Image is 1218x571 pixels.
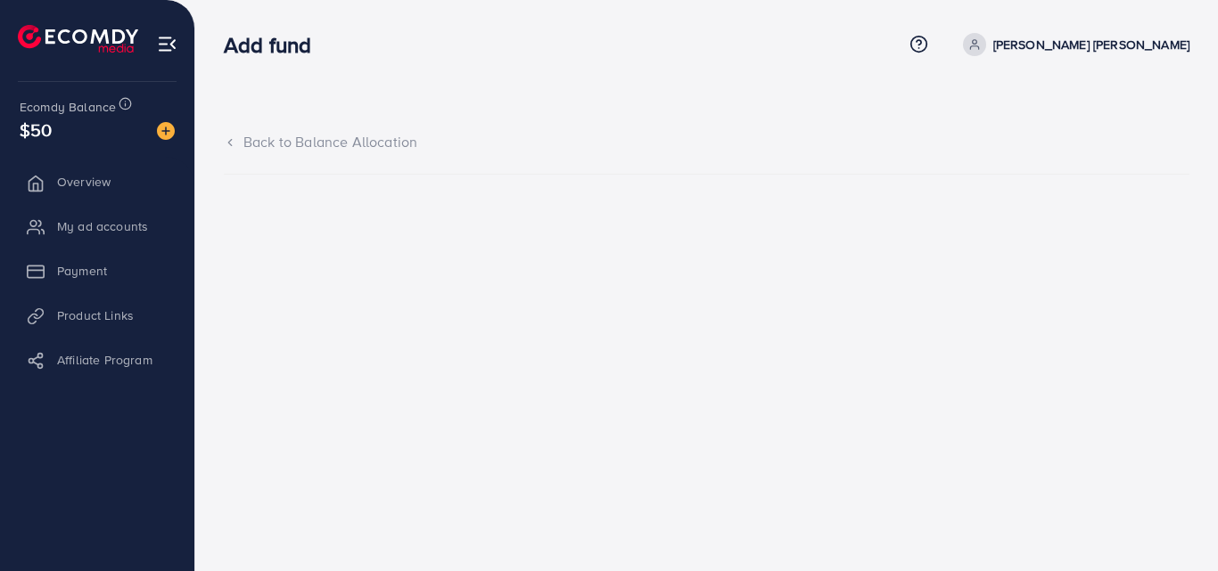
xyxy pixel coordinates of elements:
[20,117,52,143] span: $50
[18,25,138,53] img: logo
[956,33,1189,56] a: [PERSON_NAME] [PERSON_NAME]
[20,98,116,116] span: Ecomdy Balance
[157,122,175,140] img: image
[993,34,1189,55] p: [PERSON_NAME] [PERSON_NAME]
[224,32,325,58] h3: Add fund
[224,132,1189,152] div: Back to Balance Allocation
[157,34,177,54] img: menu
